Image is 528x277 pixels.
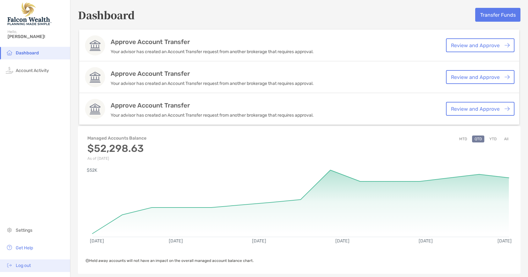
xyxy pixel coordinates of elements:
span: Account Activity [16,68,49,73]
img: Default icon bank [85,35,105,56]
img: button icon [504,43,510,48]
span: [PERSON_NAME]! [8,34,66,39]
h4: Approve Account Transfer [111,39,314,45]
text: [DATE] [90,239,104,244]
button: QTD [472,136,484,142]
img: settings icon [6,226,13,234]
img: Default icon bank [85,67,105,87]
span: Held away accounts will not have an impact on the overall managed account balance chart. [85,258,254,263]
span: Get Help [16,245,33,251]
img: Falcon Wealth Planning Logo [8,3,52,25]
a: Review and Approve [446,38,514,52]
img: activity icon [6,66,13,74]
text: [DATE] [252,239,267,244]
text: [DATE] [498,239,512,244]
img: logout icon [6,261,13,269]
p: Your advisor has created an Account Transfer request from another brokerage that requires approval. [111,49,314,54]
span: Dashboard [16,50,39,56]
img: Default icon bank [85,99,105,119]
h3: $52,298.63 [87,142,146,154]
a: Review and Approve [446,70,514,84]
h4: Managed Accounts Balance [87,136,146,141]
h4: Approve Account Transfer [111,71,314,77]
img: get-help icon [6,244,13,251]
img: button icon [504,107,510,111]
text: [DATE] [169,239,183,244]
button: MTD [457,136,470,142]
button: All [502,136,511,142]
p: As of [DATE] [87,156,146,161]
button: Transfer Funds [475,8,520,22]
img: button icon [504,75,510,80]
img: household icon [6,49,13,56]
text: [DATE] [336,239,350,244]
span: Settings [16,228,32,233]
span: Log out [16,263,31,268]
p: Your advisor has created an Account Transfer request from another brokerage that requires approval. [111,113,314,118]
h4: Approve Account Transfer [111,102,314,108]
a: Review and Approve [446,102,514,116]
text: [DATE] [419,239,433,244]
p: Your advisor has created an Account Transfer request from another brokerage that requires approval. [111,81,314,86]
button: YTD [487,136,499,142]
text: $52K [87,168,97,173]
h5: Dashboard [78,8,135,22]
